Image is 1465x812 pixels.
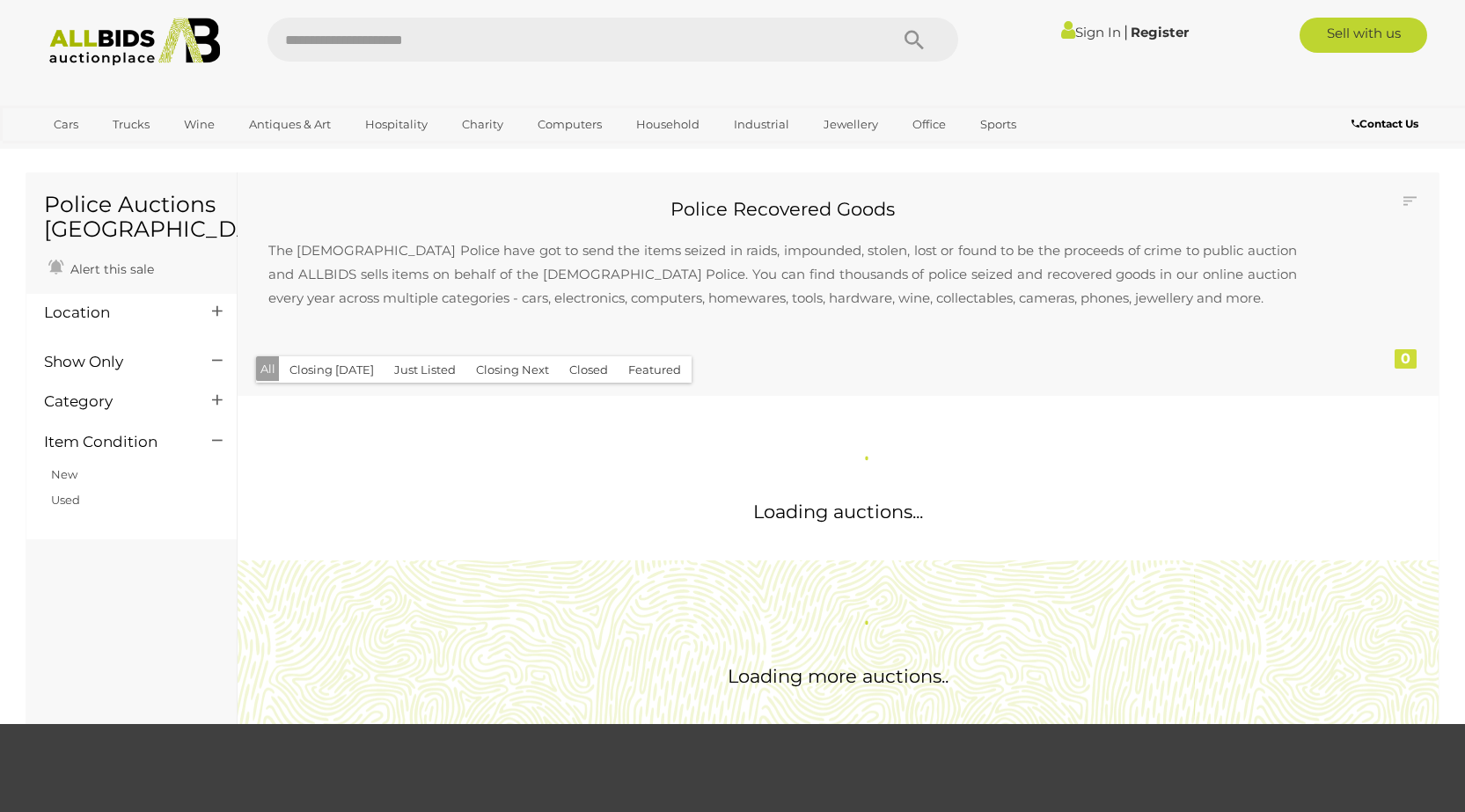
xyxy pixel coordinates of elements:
span: Alert this sale [66,261,154,277]
a: Alert this sale [44,254,158,281]
a: Sell with us [1300,18,1427,53]
h4: Item Condition [44,434,186,450]
button: Closing [DATE] [279,356,385,384]
h2: Police Recovered Goods [251,199,1315,219]
img: Allbids.com.au [40,18,231,66]
a: Sign In [1061,24,1121,40]
button: Featured [618,356,692,384]
a: [GEOGRAPHIC_DATA] [42,139,190,168]
a: Charity [450,110,515,139]
a: Trucks [101,110,161,139]
button: Search [870,18,958,62]
a: Used [51,493,80,507]
h4: Category [44,393,186,410]
span: Loading more auctions.. [728,665,949,687]
b: Contact Us [1351,117,1418,130]
div: 0 [1395,349,1417,369]
a: New [51,467,77,481]
a: Office [901,110,957,139]
a: Hospitality [354,110,439,139]
p: The [DEMOGRAPHIC_DATA] Police have got to send the items seized in raids, impounded, stolen, lost... [251,221,1315,327]
a: Wine [172,110,226,139]
a: Sports [969,110,1028,139]
h4: Location [44,304,186,321]
a: Contact Us [1351,114,1423,134]
h4: Show Only [44,354,186,370]
a: Industrial [722,110,801,139]
button: Closing Next [465,356,560,384]
a: Jewellery [812,110,890,139]
a: Register [1131,24,1189,40]
button: All [256,356,280,382]
span: Loading auctions... [753,501,923,523]
a: Antiques & Art [238,110,342,139]
h1: Police Auctions [GEOGRAPHIC_DATA] [44,193,219,241]
a: Household [625,110,711,139]
a: Cars [42,110,90,139]
button: Just Listed [384,356,466,384]
button: Closed [559,356,619,384]
a: Computers [526,110,613,139]
span: | [1124,22,1128,41]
